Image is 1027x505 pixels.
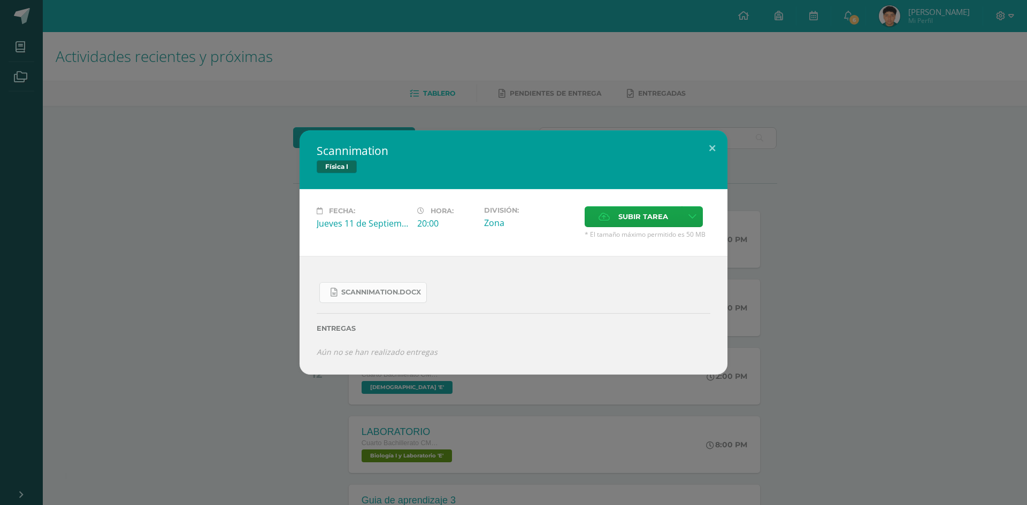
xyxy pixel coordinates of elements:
a: Scannimation.docx [319,282,427,303]
span: Física I [317,160,357,173]
span: Scannimation.docx [341,288,421,297]
span: Hora: [431,207,454,215]
div: Jueves 11 de Septiembre [317,217,409,229]
h2: Scannimation [317,143,710,158]
label: Entregas [317,324,710,332]
span: Fecha: [329,207,355,215]
label: División: [484,206,576,214]
i: Aún no se han realizado entregas [317,347,438,357]
span: * El tamaño máximo permitido es 50 MB [585,230,710,239]
button: Close (Esc) [697,130,727,167]
div: 20:00 [417,217,476,229]
span: Subir tarea [618,207,668,227]
div: Zona [484,217,576,229]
